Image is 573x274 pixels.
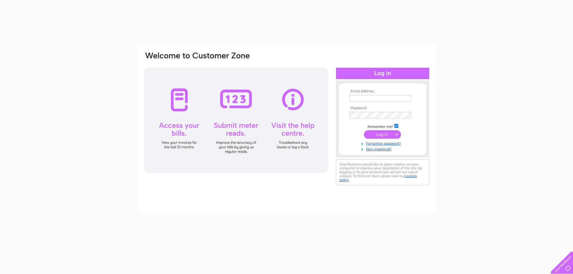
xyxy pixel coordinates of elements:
a: cookies policy [339,174,417,182]
input: Submit [364,130,401,139]
a: Forgotten password? [349,140,417,146]
td: Remember me? [348,123,417,129]
div: Clear Business would like to place cookies on your computer to improve your experience of the sit... [336,159,429,185]
a: Not registered? [349,146,417,152]
th: Email Address: [348,89,417,94]
th: Password: [348,106,417,110]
